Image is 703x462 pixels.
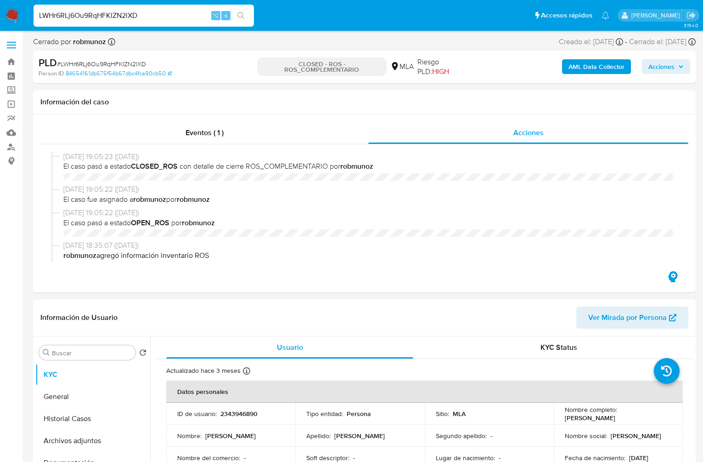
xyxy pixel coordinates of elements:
[436,454,495,462] p: Lugar de nacimiento :
[57,59,146,68] span: # LWHr6RLj6Ou9RqHFKIZN2lXD
[66,69,172,78] a: 84654161db675f54b67dbc4fca90cb50
[432,66,449,77] span: HIGH
[63,218,674,228] span: El caso pasó a estado por
[540,342,577,353] span: KYC Status
[212,11,219,20] span: ⌥
[231,9,250,22] button: search-icon
[340,161,373,171] b: robmunoz
[63,194,674,205] span: El caso fue asignado a por
[602,11,609,19] a: Notificaciones
[625,37,627,47] span: -
[565,432,607,440] p: Nombre social :
[648,59,675,74] span: Acciones
[642,59,690,74] button: Acciones
[186,127,224,138] span: Eventos ( 1 )
[629,37,696,47] div: Cerrado el: [DATE]
[35,386,150,408] button: General
[565,454,625,462] p: Fecha de nacimiento :
[63,184,674,194] span: [DATE] 19:05:22 ([DATE])
[133,194,166,205] b: robmunoz
[277,342,303,353] span: Usuario
[39,69,64,78] b: Person ID
[35,364,150,386] button: KYC
[499,454,501,462] p: -
[177,432,202,440] p: Nombre :
[568,59,624,74] b: AML Data Collector
[611,432,661,440] p: [PERSON_NAME]
[220,410,258,418] p: 2343946890
[490,432,492,440] p: -
[565,405,617,414] p: Nombre completo :
[436,432,487,440] p: Segundo apellido :
[52,349,132,357] input: Buscar
[39,55,57,70] b: PLD
[166,381,683,403] th: Datos personales
[205,432,256,440] p: [PERSON_NAME]
[559,37,623,47] div: Creado el: [DATE]
[588,307,667,329] span: Ver Mirada por Persona
[513,127,544,138] span: Acciones
[63,251,674,261] p: agregó información inventario ROS
[34,10,254,22] input: Buscar usuario o caso...
[541,11,592,20] span: Accesos rápidos
[33,37,106,47] span: Cerrado por
[257,57,387,76] p: CLOSED - ROS - ROS_COMPLEMENTARIO
[131,161,178,171] b: CLOSED_ROS
[63,161,674,171] span: El caso pasó a estado con detalle de cierre ROS_COMPLEMENTARIO por
[225,11,227,20] span: s
[182,217,215,228] b: robmunoz
[40,97,688,107] h1: Información del caso
[562,59,631,74] button: AML Data Collector
[631,11,683,20] p: jessica.fukman@mercadolibre.com
[347,410,371,418] p: Persona
[576,307,688,329] button: Ver Mirada por Persona
[63,240,674,251] span: [DATE] 18:35:07 ([DATE])
[565,414,615,422] p: [PERSON_NAME]
[177,454,240,462] p: Nombre del comercio :
[131,217,169,228] b: OPEN_ROS
[63,208,674,218] span: [DATE] 19:05:22 ([DATE])
[177,410,217,418] p: ID de usuario :
[436,410,449,418] p: Sitio :
[417,57,472,77] span: Riesgo PLD:
[177,194,210,205] b: robmunoz
[306,432,331,440] p: Apellido :
[71,36,106,47] b: robmunoz
[244,454,246,462] p: -
[334,432,385,440] p: [PERSON_NAME]
[139,349,146,359] button: Volver al orden por defecto
[35,430,150,452] button: Archivos adjuntos
[629,454,648,462] p: [DATE]
[306,454,349,462] p: Soft descriptor :
[43,349,50,356] button: Buscar
[390,62,414,72] div: MLA
[63,152,674,162] span: [DATE] 19:05:23 ([DATE])
[63,250,96,261] b: robmunoz
[35,408,150,430] button: Historial Casos
[686,11,696,20] a: Salir
[353,454,355,462] p: -
[40,313,118,322] h1: Información de Usuario
[306,410,343,418] p: Tipo entidad :
[453,410,466,418] p: MLA
[166,366,241,375] p: Actualizado hace 3 meses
